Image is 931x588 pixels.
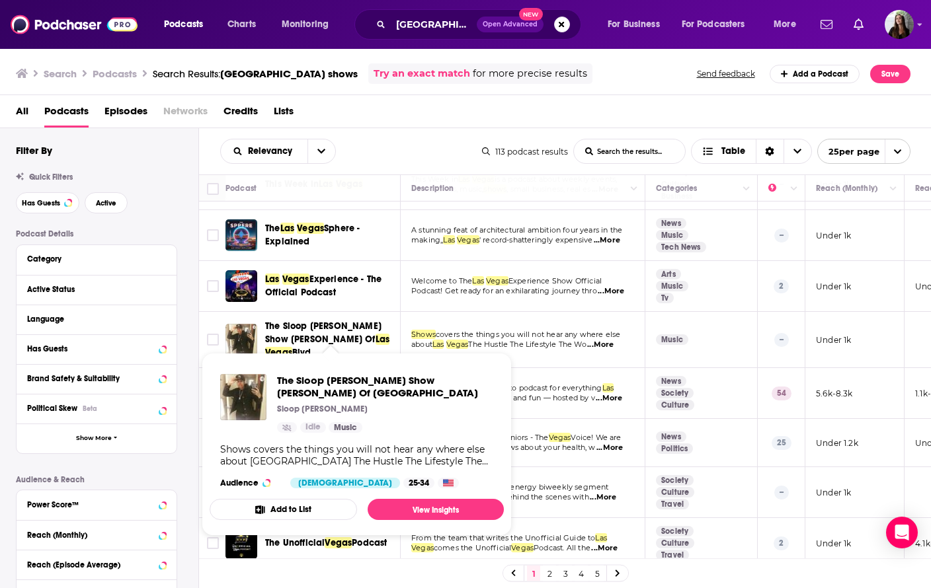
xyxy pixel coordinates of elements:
[223,100,258,128] span: Credits
[225,219,257,251] img: The Las Vegas Sphere - Explained
[391,14,477,35] input: Search podcasts, credits, & more...
[153,67,358,80] a: Search Results:[GEOGRAPHIC_DATA] shows
[656,269,681,279] a: Arts
[656,376,686,386] a: News
[816,487,851,498] p: Under 1k
[411,235,443,244] span: making,,
[772,386,791,400] p: 54
[411,330,436,339] span: Shows
[163,100,208,128] span: Networks
[27,340,166,357] button: Has Guests
[447,482,608,492] span: Experts is a high-energy biweekly segment
[16,100,28,128] span: All
[466,492,588,501] span: that goes behind the scenes with
[16,144,52,157] h2: Filter By
[786,181,802,197] button: Column Actions
[27,370,166,386] button: Brand Safety & Suitability
[817,139,911,164] button: open menu
[16,229,177,239] p: Podcast Details
[76,435,112,442] span: Show More
[774,486,789,499] p: --
[225,180,257,196] div: Podcast
[104,100,147,128] span: Episodes
[816,230,851,241] p: Under 1k
[774,333,789,346] p: --
[227,15,256,34] span: Charts
[764,14,813,35] button: open menu
[656,218,686,229] a: News
[482,147,568,157] div: 113 podcast results
[656,443,693,454] a: Politics
[265,320,396,359] a: The Sloop [PERSON_NAME] Show [PERSON_NAME] OfLasVegasBlvd
[596,443,623,453] span: ...More
[27,400,166,416] button: Political SkewBeta
[816,388,853,399] p: 5.6k-8.3k
[290,478,400,488] div: [DEMOGRAPHIC_DATA]
[27,404,77,413] span: Political Skew
[27,526,166,542] button: Reach (Monthly)
[656,230,688,240] a: Music
[534,543,590,552] span: Podcast. All the
[274,100,294,128] a: Lists
[27,560,155,570] div: Reach (Episode Average)
[207,537,219,549] span: Toggle select row
[207,334,219,346] span: Toggle select row
[598,286,624,297] span: ...More
[739,181,754,197] button: Column Actions
[774,229,789,242] p: --
[693,68,759,79] button: Send feedback
[816,538,851,549] p: Under 1k
[816,180,877,196] div: Reach (Monthly)
[768,180,787,196] div: Power Score
[27,556,166,572] button: Reach (Episode Average)
[656,334,688,345] a: Music
[590,566,604,581] a: 5
[756,139,784,163] div: Sort Direction
[27,500,155,509] div: Power Score™
[265,320,382,345] span: The Sloop [PERSON_NAME] Show [PERSON_NAME] Of
[27,254,157,264] div: Category
[483,21,538,28] span: Open Advanced
[411,276,472,285] span: Welcome to The
[305,421,321,434] span: Idle
[594,235,620,246] span: ...More
[219,14,264,35] a: Charts
[571,433,621,442] span: Voice! We are
[16,192,79,213] button: Has Guests
[591,543,618,554] span: ...More
[885,10,914,39] button: Show profile menu
[656,499,689,509] a: Travel
[816,334,851,346] p: Under 1k
[220,374,266,420] img: The Sloop Jones Show Wolf Of Las Vegas Blvd
[155,14,220,35] button: open menu
[816,281,851,292] p: Under 1k
[549,433,571,442] span: Vegas
[277,374,493,399] span: The Sloop [PERSON_NAME] Show [PERSON_NAME] Of [GEOGRAPHIC_DATA]
[220,478,280,488] h3: Audience
[282,15,329,34] span: Monitoring
[27,311,166,327] button: Language
[411,340,432,349] span: about
[656,526,694,536] a: Society
[282,274,309,285] span: Vegas
[411,543,434,552] span: Vegas
[376,334,390,345] span: Las
[815,13,838,36] a: Show notifications dropdown
[477,17,544,32] button: Open AdvancedNew
[772,436,791,449] p: 25
[432,340,444,349] span: Las
[559,566,572,581] a: 3
[411,286,597,295] span: Podcast! Get ready for an exhilarating journey thro
[434,383,602,392] span: Revealed is your go-to podcast for everything
[511,543,534,552] span: Vegas
[280,223,295,234] span: Las
[870,65,911,83] button: Save
[27,531,155,540] div: Reach (Monthly)
[446,340,469,349] span: Vegas
[16,475,177,484] p: Audience & Reach
[656,400,694,410] a: Culture
[248,147,297,156] span: Relevancy
[818,141,879,162] span: 25 per page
